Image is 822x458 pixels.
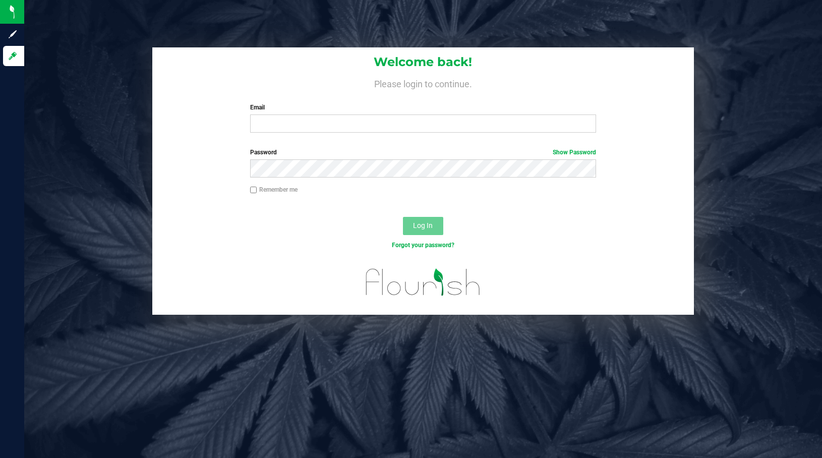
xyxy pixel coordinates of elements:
input: Remember me [250,187,257,194]
inline-svg: Sign up [8,29,18,39]
img: flourish_logo.svg [356,260,491,304]
a: Show Password [553,149,596,156]
label: Remember me [250,185,298,194]
h1: Welcome back! [152,55,694,69]
button: Log In [403,217,443,235]
span: Password [250,149,277,156]
label: Email [250,103,596,112]
h4: Please login to continue. [152,77,694,89]
span: Log In [413,221,433,230]
inline-svg: Log in [8,51,18,61]
a: Forgot your password? [392,242,454,249]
